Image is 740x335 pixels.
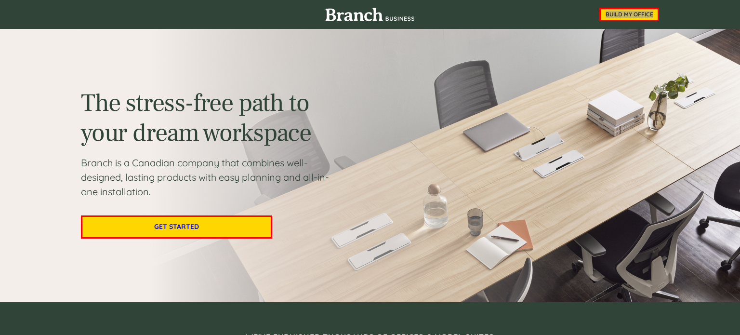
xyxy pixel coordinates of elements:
input: Submit [96,188,146,208]
span: GET STARTED [82,223,271,231]
a: GET STARTED [81,215,272,239]
span: Branch is a Canadian company that combines well-designed, lasting products with easy planning and... [81,157,329,198]
span: BUILD MY OFFICE [601,11,658,18]
span: The stress-free path to your dream workspace [81,87,311,149]
a: BUILD MY OFFICE [599,8,659,21]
